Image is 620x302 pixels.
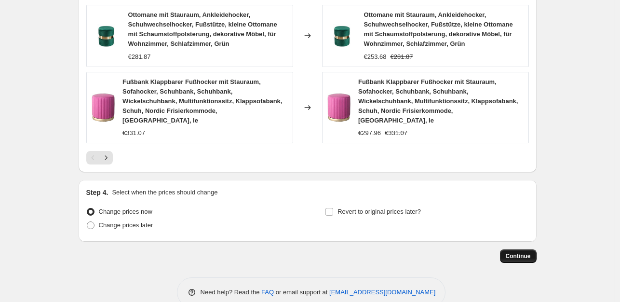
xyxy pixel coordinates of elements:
[86,151,113,165] nav: Pagination
[201,288,262,296] span: Need help? Read the
[506,252,531,260] span: Continue
[358,128,381,138] div: €297.96
[92,93,115,122] img: 41_lYCTBMaL_80x.jpg
[337,208,421,215] span: Revert to original prices later?
[99,151,113,165] button: Next
[112,188,217,197] p: Select when the prices should change
[128,52,151,62] div: €281.87
[128,11,277,47] span: Ottomane mit Stauraum, Ankleidehocker, Schuhwechselhocker, Fußstütze, kleine Ottomane mit Schaums...
[391,52,413,62] strike: €281.87
[92,21,121,50] img: 31op6W7Pl1S_80x.jpg
[329,288,435,296] a: [EMAIL_ADDRESS][DOMAIN_NAME]
[358,78,518,124] span: Fußbank Klappbarer Fußhocker mit Stauraum, Sofahocker, Schuhbank, Schuhbank, Wickelschuhbank, Mul...
[500,249,537,263] button: Continue
[122,128,145,138] div: €331.07
[274,288,329,296] span: or email support at
[122,78,282,124] span: Fußbank Klappbarer Fußhocker mit Stauraum, Sofahocker, Schuhbank, Schuhbank, Wickelschuhbank, Mul...
[327,93,350,122] img: 41_lYCTBMaL_80x.jpg
[99,208,152,215] span: Change prices now
[99,221,153,229] span: Change prices later
[327,21,356,50] img: 31op6W7Pl1S_80x.jpg
[364,52,387,62] div: €253.68
[385,128,407,138] strike: €331.07
[261,288,274,296] a: FAQ
[364,11,513,47] span: Ottomane mit Stauraum, Ankleidehocker, Schuhwechselhocker, Fußstütze, kleine Ottomane mit Schaums...
[86,188,108,197] h2: Step 4.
